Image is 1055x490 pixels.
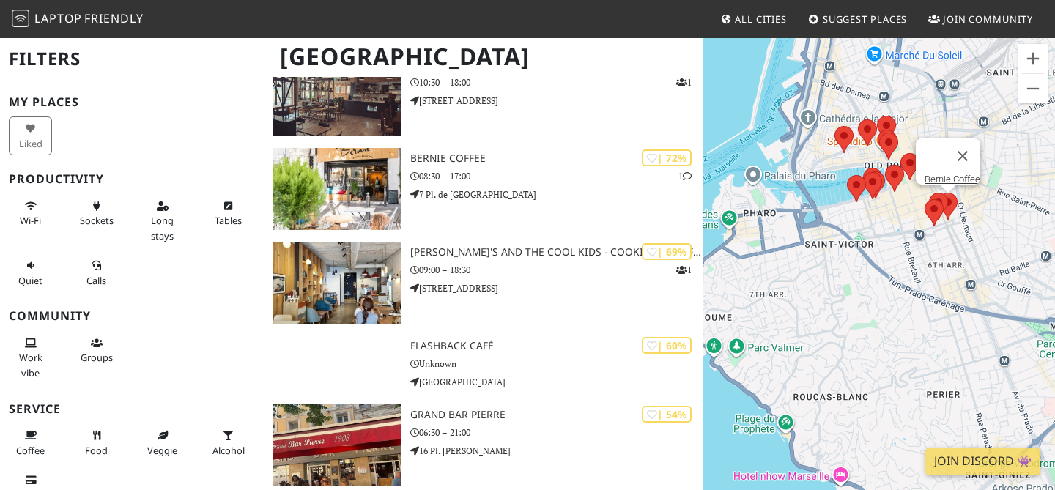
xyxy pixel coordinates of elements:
[212,444,245,457] span: Alcohol
[945,138,980,174] button: Close
[642,406,692,423] div: | 54%
[273,404,401,486] img: Grand Bar Pierre
[268,37,700,77] h1: [GEOGRAPHIC_DATA]
[12,10,29,27] img: LaptopFriendly
[75,194,118,233] button: Sockets
[410,246,703,259] h3: [PERSON_NAME]'s and the cool kids - Cookies & Coffee shop
[410,263,703,277] p: 09:00 – 18:30
[642,243,692,260] div: | 69%
[34,10,82,26] span: Laptop
[75,331,118,370] button: Groups
[802,6,914,32] a: Suggest Places
[84,10,143,26] span: Friendly
[714,6,793,32] a: All Cities
[18,274,42,287] span: Quiet
[264,54,703,136] a: 7VB Café | 86% 1 7VB Café 10:30 – 18:00 [STREET_ADDRESS]
[9,253,52,292] button: Quiet
[9,402,255,416] h3: Service
[151,214,174,242] span: Long stays
[141,194,184,248] button: Long stays
[410,409,703,421] h3: Grand Bar Pierre
[925,174,980,185] a: Bernie Coffee
[264,242,703,324] a: Emilie's and the cool kids - Cookies & Coffee shop | 69% 1 [PERSON_NAME]'s and the cool kids - Co...
[16,444,45,457] span: Coffee
[9,331,52,385] button: Work vibe
[141,423,184,462] button: Veggie
[9,309,255,323] h3: Community
[642,337,692,354] div: | 60%
[147,444,177,457] span: Veggie
[1018,74,1048,103] button: Zoom out
[86,274,106,287] span: Video/audio calls
[9,95,255,109] h3: My Places
[9,172,255,186] h3: Productivity
[410,94,703,108] p: [STREET_ADDRESS]
[410,426,703,439] p: 06:30 – 21:00
[264,335,703,393] a: | 60% Flashback café Unknown [GEOGRAPHIC_DATA]
[410,444,703,458] p: 16 Pl. [PERSON_NAME]
[85,444,108,457] span: Food
[207,423,250,462] button: Alcohol
[410,152,703,165] h3: Bernie Coffee
[81,351,113,364] span: Group tables
[823,12,908,26] span: Suggest Places
[273,242,401,324] img: Emilie's and the cool kids - Cookies & Coffee shop
[20,214,41,227] span: Stable Wi-Fi
[12,7,144,32] a: LaptopFriendly LaptopFriendly
[9,37,255,81] h2: Filters
[922,6,1039,32] a: Join Community
[678,169,692,183] p: 1
[273,54,401,136] img: 7VB Café
[410,188,703,201] p: 7 Pl. de [GEOGRAPHIC_DATA]
[410,340,703,352] h3: Flashback café
[9,194,52,233] button: Wi-Fi
[207,194,250,233] button: Tables
[75,423,118,462] button: Food
[215,214,242,227] span: Work-friendly tables
[19,351,42,379] span: People working
[943,12,1033,26] span: Join Community
[642,149,692,166] div: | 72%
[410,375,703,389] p: [GEOGRAPHIC_DATA]
[1018,44,1048,73] button: Zoom in
[80,214,114,227] span: Power sockets
[264,148,703,230] a: Bernie Coffee | 72% 1 Bernie Coffee 08:30 – 17:00 7 Pl. de [GEOGRAPHIC_DATA]
[410,169,703,183] p: 08:30 – 17:00
[273,148,401,230] img: Bernie Coffee
[410,357,703,371] p: Unknown
[676,263,692,277] p: 1
[9,423,52,462] button: Coffee
[735,12,787,26] span: All Cities
[75,253,118,292] button: Calls
[264,404,703,486] a: Grand Bar Pierre | 54% Grand Bar Pierre 06:30 – 21:00 16 Pl. [PERSON_NAME]
[410,281,703,295] p: [STREET_ADDRESS]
